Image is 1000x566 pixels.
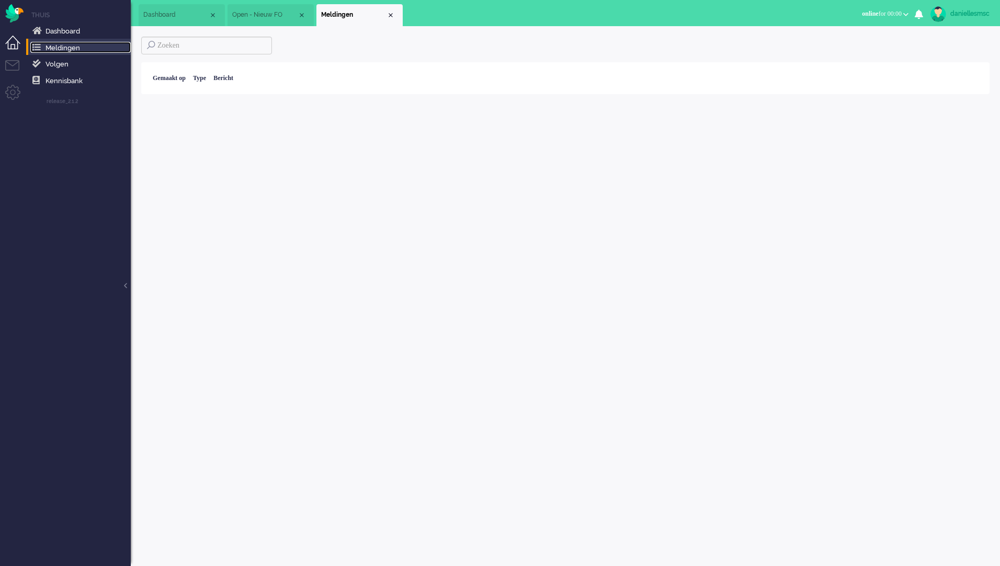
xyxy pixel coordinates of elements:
a: Knowledge base [30,75,131,86]
div: Close tab [387,11,395,19]
li: Home menu item [31,10,131,19]
img: flow_omnibird.svg [5,4,24,22]
div: Close tab [298,11,306,19]
div: Gemaakt op [149,70,189,86]
img: avatar [930,6,946,22]
span: for 00:00 [862,10,902,17]
span: release_2.1.2 [47,98,78,105]
a: Omnidesk [5,7,24,15]
span: Open - Nieuw FO [232,10,298,19]
span: online [862,10,878,17]
li: View [228,4,314,26]
span: Volgen [46,60,69,68]
div: Type [189,70,210,86]
a: Following [30,58,131,70]
a: Dashboard menu item [30,25,131,37]
span: Meldingen [321,10,387,19]
span: Meldingen [46,44,80,52]
span: Dashboard [143,10,209,19]
li: Admin menu [5,85,29,108]
span: Dashboard [46,27,80,35]
li: Dashboard menu [5,36,29,59]
span: Kennisbank [46,77,83,85]
li: Tickets menu [5,60,29,84]
input: Zoeken [141,37,272,54]
a: Notifications menu item [30,42,131,53]
div: Bericht [210,70,237,86]
li: Dashboard [139,4,225,26]
div: Close tab [209,11,217,19]
li: onlinefor 00:00 [856,3,915,26]
button: onlinefor 00:00 [856,6,915,21]
a: daniellesmsc [928,6,990,22]
div: daniellesmsc [950,8,990,19]
li: notification [316,4,403,26]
